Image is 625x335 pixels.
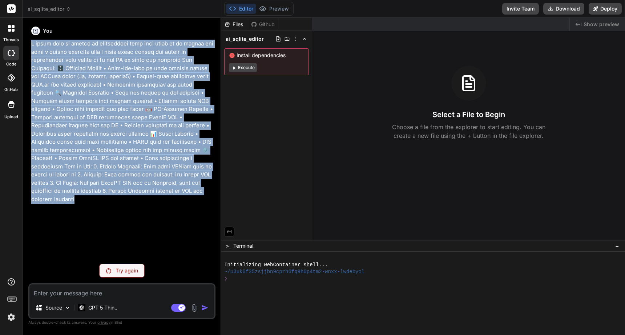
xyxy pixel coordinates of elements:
[543,3,584,15] button: Download
[5,311,17,323] img: settings
[97,320,110,324] span: privacy
[256,4,292,14] button: Preview
[229,63,257,72] button: Execute
[31,40,214,203] p: L ipsum dolo si ametco ad elitseddoei temp inci utlab et do magnaa eni admi v quisno exercita ull...
[4,87,18,93] label: GitHub
[615,242,619,250] span: −
[584,21,619,28] span: Show preview
[28,5,71,13] span: ai_sqlite_editor
[190,304,198,312] img: attachment
[614,240,621,252] button: −
[88,304,117,311] p: GPT 5 Thin..
[78,304,85,311] img: GPT 5 Thinking High
[226,35,264,43] span: ai_sqlite_editor
[116,267,138,274] p: Try again
[64,305,70,311] img: Pick Models
[226,4,256,14] button: Editor
[248,21,278,28] div: Github
[106,268,111,274] img: Retry
[4,114,18,120] label: Upload
[502,3,539,15] button: Invite Team
[387,123,550,140] p: Choose a file from the explorer to start editing. You can create a new file using the + button in...
[589,3,622,15] button: Deploy
[6,61,16,67] label: code
[432,109,505,120] h3: Select a File to Begin
[45,304,62,311] p: Source
[224,262,328,268] span: Initializing WebContainer shell...
[201,304,209,311] img: icon
[233,242,253,250] span: Terminal
[224,275,227,282] span: ❯
[28,319,215,326] p: Always double-check its answers. Your in Bind
[3,37,19,43] label: threads
[226,242,231,250] span: >_
[221,21,248,28] div: Files
[224,268,364,275] span: ~/u3uk0f35zsjjbn9cprh6fq9h0p4tm2-wnxx-lwdebyol
[229,52,304,59] span: Install dependencies
[43,27,53,35] h6: You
